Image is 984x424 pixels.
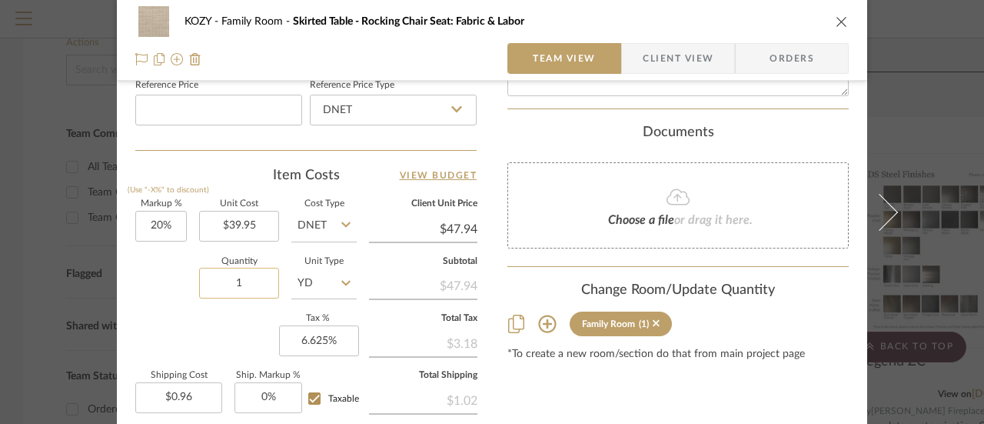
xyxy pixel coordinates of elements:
[369,200,477,208] label: Client Unit Price
[608,214,674,226] span: Choose a file
[135,166,477,185] div: Item Costs
[369,372,477,379] label: Total Shipping
[835,15,849,28] button: close
[310,82,394,89] label: Reference Price Type
[135,6,172,37] img: 04d74726-f26a-4fcf-b2b9-56d222c67ffd_48x40.jpg
[369,271,477,299] div: $47.94
[135,200,187,208] label: Markup %
[643,43,713,74] span: Client View
[291,200,357,208] label: Cost Type
[369,315,477,322] label: Total Tax
[533,43,596,74] span: Team View
[674,214,753,226] span: or drag it here.
[328,394,359,403] span: Taxable
[184,16,221,27] span: KOZY
[507,125,849,142] div: Documents
[753,43,831,74] span: Orders
[234,372,302,379] label: Ship. Markup %
[135,372,222,379] label: Shipping Cost
[279,315,357,322] label: Tax %
[400,166,477,185] a: View Budget
[221,16,293,27] span: Family Room
[293,16,524,27] span: Skirted Table - Rocking Chair Seat: Fabric & Labor
[369,329,477,356] div: $3.18
[369,258,477,265] label: Subtotal
[199,200,279,208] label: Unit Cost
[189,53,201,65] img: Remove from project
[135,82,198,89] label: Reference Price
[369,386,477,413] div: $1.02
[291,258,357,265] label: Unit Type
[507,349,849,361] div: *To create a new room/section do that from main project page
[507,282,849,299] div: Change Room/Update Quantity
[639,319,649,329] div: (1)
[582,319,635,329] div: Family Room
[199,258,279,265] label: Quantity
